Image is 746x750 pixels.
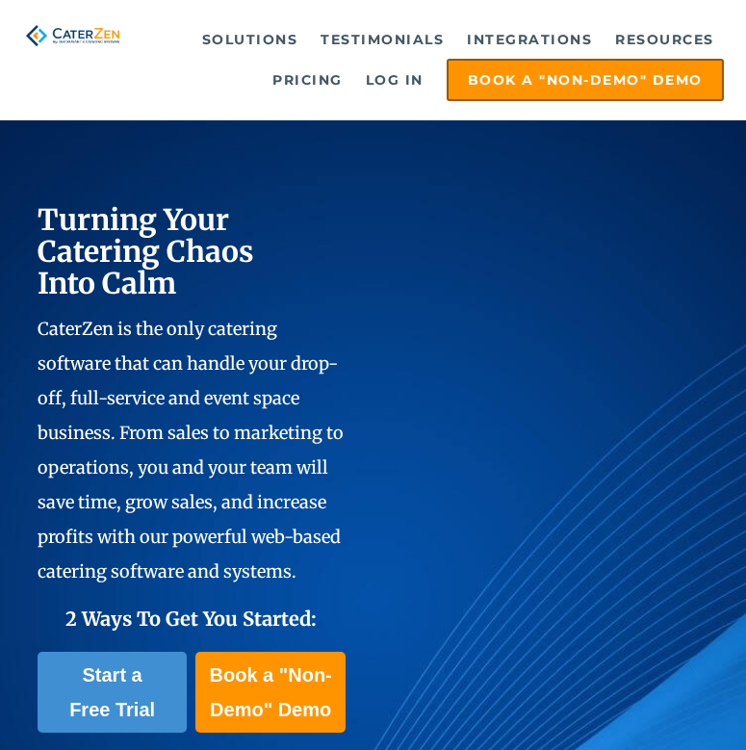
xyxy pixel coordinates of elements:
[263,61,352,99] a: Pricing
[605,20,724,59] a: Resources
[65,607,317,631] span: 2 Ways To Get You Started:
[38,201,254,301] span: Turning Your Catering Chaos Into Calm
[356,61,433,99] a: Log in
[457,20,602,59] a: Integrations
[142,20,724,101] div: Navigation Menu
[447,59,724,101] a: Book a "Non-Demo" Demo
[575,675,725,729] iframe: Help widget launcher
[311,20,453,59] a: Testimonials
[22,20,123,51] img: caterzen
[38,652,188,733] a: Start a Free Trial
[38,318,344,582] span: CaterZen is the only catering software that can handle your drop-off, full-service and event spac...
[193,20,308,59] a: Solutions
[195,652,346,733] a: Book a "Non-Demo" Demo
